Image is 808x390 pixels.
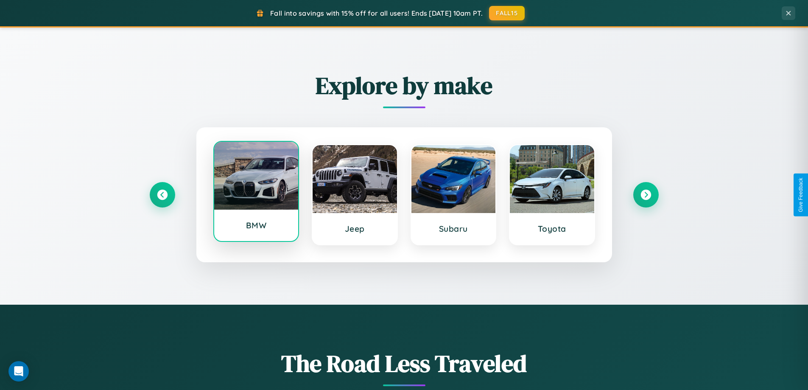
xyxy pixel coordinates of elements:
[8,361,29,382] div: Open Intercom Messenger
[150,69,659,102] h2: Explore by make
[223,220,290,230] h3: BMW
[798,178,804,212] div: Give Feedback
[489,6,525,20] button: FALL15
[321,224,389,234] h3: Jeep
[518,224,586,234] h3: Toyota
[270,9,483,17] span: Fall into savings with 15% off for all users! Ends [DATE] 10am PT.
[150,347,659,380] h1: The Road Less Traveled
[420,224,487,234] h3: Subaru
